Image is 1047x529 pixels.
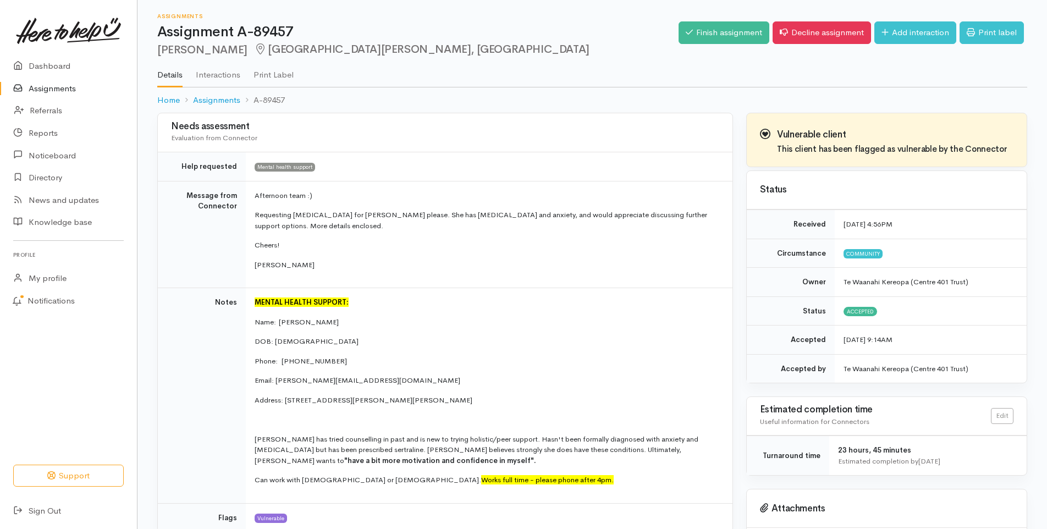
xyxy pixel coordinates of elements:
[747,239,835,268] td: Circumstance
[991,408,1013,424] a: Edit
[13,247,124,262] h6: Profile
[760,503,1013,514] h3: Attachments
[255,356,719,367] p: Phone: [PHONE_NUMBER]
[157,13,679,19] h6: Assignments
[240,94,285,107] li: A-89457
[255,297,349,307] font: MENTAL HEALTH SUPPORT:
[254,56,294,86] a: Print Label
[844,307,877,316] span: Accepted
[777,145,1007,154] h4: This client has been flagged as vulnerable by the Connector
[158,288,246,504] td: Notes
[835,354,1027,383] td: Te Waanahi Kereopa (Centre 401 Trust)
[844,219,892,229] time: [DATE] 4:56PM
[773,21,871,44] a: Decline assignment
[918,456,940,466] time: [DATE]
[255,514,287,522] span: Vulnerable
[760,405,991,415] h3: Estimated completion time
[844,249,883,258] span: Community
[255,336,719,347] p: DOB: [DEMOGRAPHIC_DATA]
[747,210,835,239] td: Received
[838,456,1013,467] div: Estimated completion by
[255,210,719,231] p: Requesting [MEDICAL_DATA] for [PERSON_NAME] please. She has [MEDICAL_DATA] and anxiety, and would...
[844,335,892,344] time: [DATE] 9:14AM
[157,24,679,40] h1: Assignment A-89457
[844,277,968,286] span: Te Waanahi Kereopa (Centre 401 Trust)
[747,326,835,355] td: Accepted
[255,260,719,271] p: [PERSON_NAME]
[255,395,719,406] p: Address: [STREET_ADDRESS][PERSON_NAME][PERSON_NAME]
[196,56,240,86] a: Interactions
[158,152,246,181] td: Help requested
[960,21,1024,44] a: Print label
[13,465,124,487] button: Support
[747,296,835,326] td: Status
[344,456,536,465] span: "have a bit more motivation and confidence in myself".
[747,354,835,383] td: Accepted by
[481,475,614,484] font: Works full time - please phone after 4pm.
[157,94,180,107] a: Home
[679,21,769,44] a: Finish assignment
[874,21,956,44] a: Add interaction
[193,94,240,107] a: Assignments
[838,445,911,455] span: 23 hours, 45 minutes
[255,375,719,386] p: Email: [PERSON_NAME][EMAIL_ADDRESS][DOMAIN_NAME]
[171,133,257,142] span: Evaluation from Connector
[747,436,829,476] td: Turnaround time
[760,417,869,426] span: Useful information for Connectors
[158,181,246,288] td: Message from Connector
[777,130,1007,140] h3: Vulnerable client
[157,56,183,87] a: Details
[255,240,719,251] p: Cheers!
[255,163,315,172] span: Mental health support
[760,185,1013,195] h3: Status
[157,87,1027,113] nav: breadcrumb
[254,42,589,56] span: [GEOGRAPHIC_DATA][PERSON_NAME], [GEOGRAPHIC_DATA]
[747,268,835,297] td: Owner
[255,190,719,201] p: Afternoon team :)
[255,434,719,466] p: [PERSON_NAME] has tried counselling in past and is new to trying holistic/peer support. Hasn't be...
[171,122,719,132] h3: Needs assessment
[255,317,719,328] p: Name: [PERSON_NAME]
[255,475,719,486] p: Can work with [DEMOGRAPHIC_DATA] or [DEMOGRAPHIC_DATA].
[157,43,679,56] h2: [PERSON_NAME]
